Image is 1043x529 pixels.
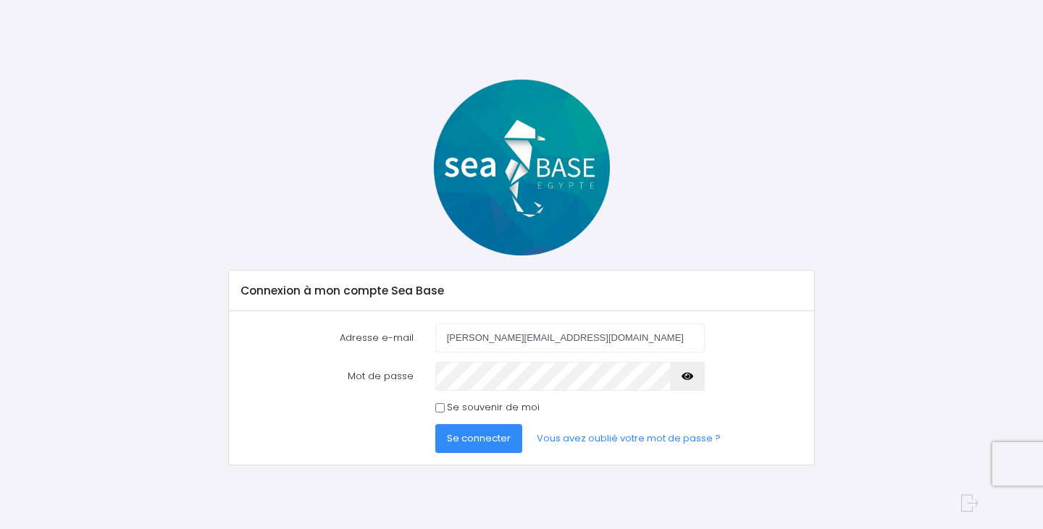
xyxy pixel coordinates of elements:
[447,400,540,415] label: Se souvenir de moi
[447,431,511,445] span: Se connecter
[229,271,814,311] div: Connexion à mon compte Sea Base
[525,424,732,453] a: Vous avez oublié votre mot de passe ?
[230,362,424,391] label: Mot de passe
[230,323,424,352] label: Adresse e-mail
[435,424,522,453] button: Se connecter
